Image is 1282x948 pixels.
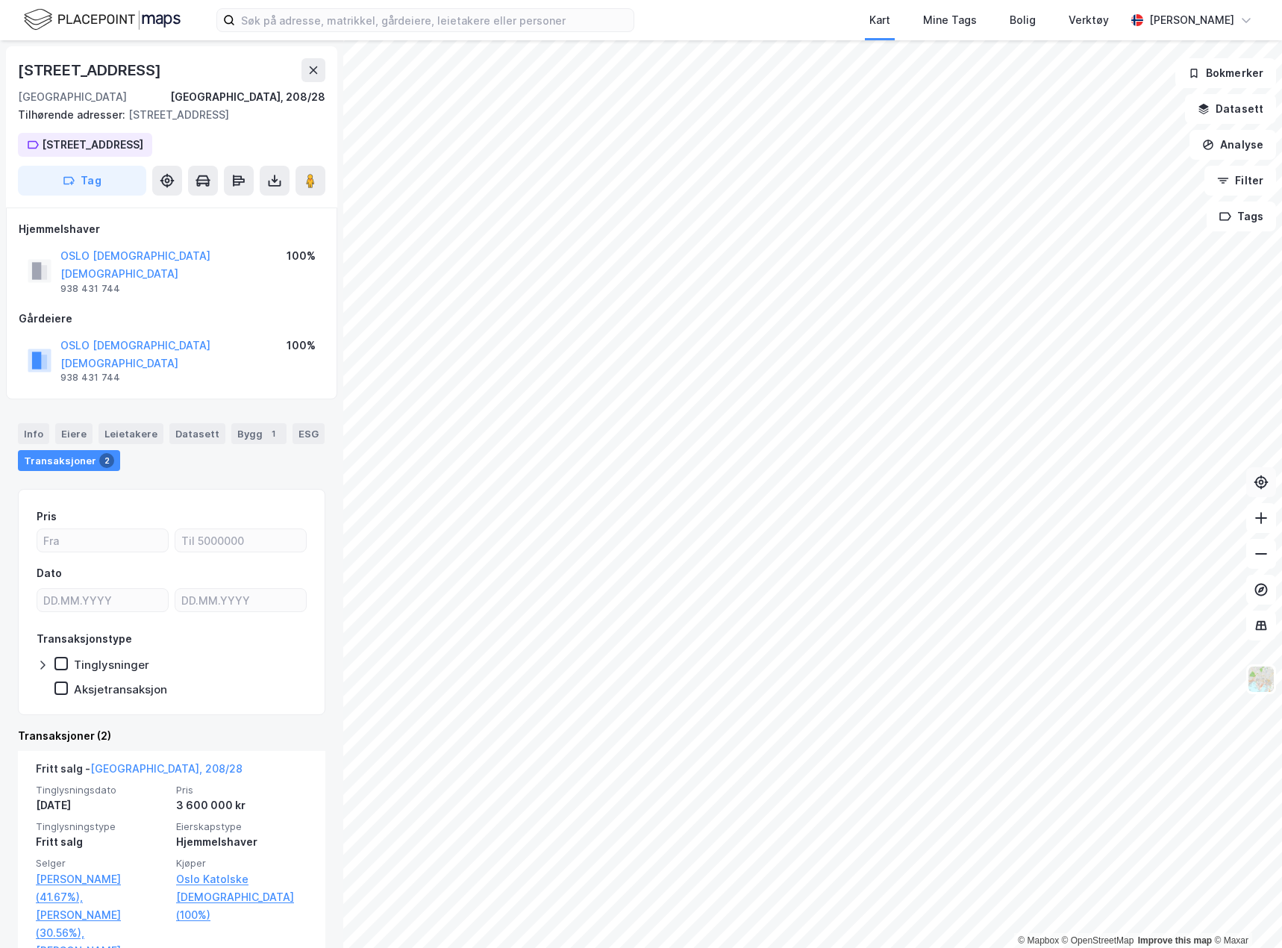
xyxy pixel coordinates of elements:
[1247,665,1275,693] img: Z
[176,796,307,814] div: 3 600 000 kr
[37,529,168,552] input: Fra
[1018,935,1059,946] a: Mapbox
[1204,166,1276,196] button: Filter
[175,529,306,552] input: Til 5000000
[287,247,316,265] div: 100%
[18,108,128,121] span: Tilhørende adresser:
[176,784,307,796] span: Pris
[37,589,168,611] input: DD.MM.YYYY
[60,372,120,384] div: 938 431 744
[18,106,313,124] div: [STREET_ADDRESS]
[36,760,243,784] div: Fritt salg -
[287,337,316,355] div: 100%
[1189,130,1276,160] button: Analyse
[42,136,143,154] div: [STREET_ADDRESS]
[293,423,325,444] div: ESG
[169,423,225,444] div: Datasett
[1207,202,1276,231] button: Tags
[36,833,167,851] div: Fritt salg
[74,658,149,672] div: Tinglysninger
[18,450,120,471] div: Transaksjoner
[37,564,62,582] div: Dato
[175,589,306,611] input: DD.MM.YYYY
[176,857,307,870] span: Kjøper
[37,630,132,648] div: Transaksjonstype
[231,423,287,444] div: Bygg
[36,784,167,796] span: Tinglysningsdato
[869,11,890,29] div: Kart
[36,796,167,814] div: [DATE]
[1138,935,1212,946] a: Improve this map
[176,833,307,851] div: Hjemmelshaver
[176,820,307,833] span: Eierskapstype
[266,426,281,441] div: 1
[1175,58,1276,88] button: Bokmerker
[1207,876,1282,948] div: Kontrollprogram for chat
[37,508,57,526] div: Pris
[1062,935,1134,946] a: OpenStreetMap
[176,870,307,924] a: Oslo Katolske [DEMOGRAPHIC_DATA] (100%)
[36,820,167,833] span: Tinglysningstype
[90,762,243,775] a: [GEOGRAPHIC_DATA], 208/28
[99,453,114,468] div: 2
[1149,11,1234,29] div: [PERSON_NAME]
[18,423,49,444] div: Info
[18,88,127,106] div: [GEOGRAPHIC_DATA]
[19,220,325,238] div: Hjemmelshaver
[1185,94,1276,124] button: Datasett
[19,310,325,328] div: Gårdeiere
[1010,11,1036,29] div: Bolig
[74,682,167,696] div: Aksjetransaksjon
[18,727,325,745] div: Transaksjoner (2)
[18,58,164,82] div: [STREET_ADDRESS]
[170,88,325,106] div: [GEOGRAPHIC_DATA], 208/28
[235,9,634,31] input: Søk på adresse, matrikkel, gårdeiere, leietakere eller personer
[55,423,93,444] div: Eiere
[18,166,146,196] button: Tag
[36,870,167,906] a: [PERSON_NAME] (41.67%),
[99,423,163,444] div: Leietakere
[1069,11,1109,29] div: Verktøy
[60,283,120,295] div: 938 431 744
[24,7,181,33] img: logo.f888ab2527a4732fd821a326f86c7f29.svg
[36,857,167,870] span: Selger
[36,906,167,942] a: [PERSON_NAME] (30.56%),
[1207,876,1282,948] iframe: Chat Widget
[923,11,977,29] div: Mine Tags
